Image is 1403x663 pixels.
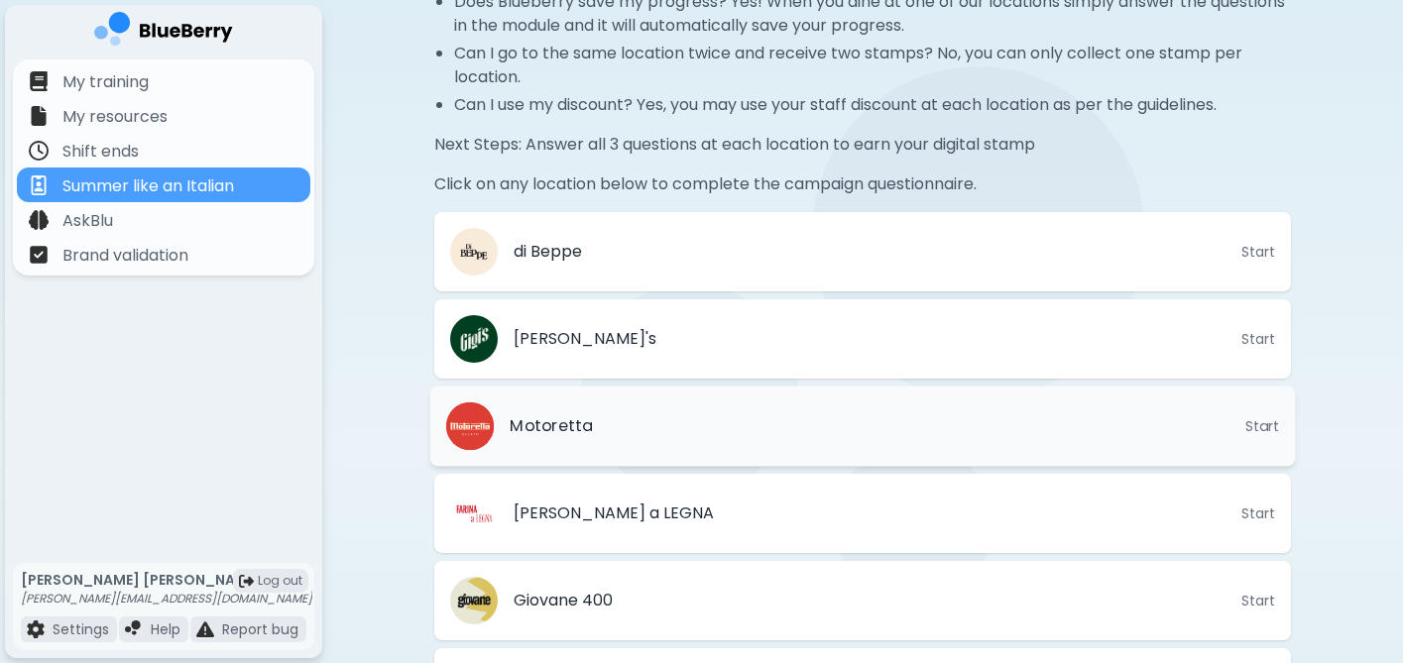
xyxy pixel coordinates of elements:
img: file icon [29,210,49,230]
p: [PERSON_NAME] [PERSON_NAME] [21,571,312,589]
img: file icon [29,71,49,91]
p: [PERSON_NAME][EMAIL_ADDRESS][DOMAIN_NAME] [21,591,312,607]
img: file icon [29,141,49,161]
img: file icon [29,175,49,195]
p: Brand validation [62,244,188,268]
img: company logo [94,12,233,53]
p: Report bug [222,620,298,638]
p: Settings [53,620,109,638]
img: company thumbnail [450,228,498,276]
p: My resources [62,105,168,129]
img: file icon [29,106,49,126]
p: AskBlu [62,209,113,233]
img: file icon [27,620,45,638]
p: Click on any location below to complete the campaign questionnaire. [434,172,1291,196]
span: Motoretta [510,414,592,438]
span: Giovane 400 [514,589,613,612]
span: Start [1241,592,1275,609]
img: file icon [196,620,214,638]
span: di Beppe [514,240,582,264]
span: Start [1241,504,1275,522]
span: [PERSON_NAME] a LEGNA [514,501,714,525]
p: My training [62,70,149,94]
p: Shift ends [62,140,139,164]
p: Next Steps: Answer all 3 questions at each location to earn your digital stamp [434,133,1291,157]
span: Start [1241,330,1275,348]
span: Start [1241,243,1275,261]
span: [PERSON_NAME]'s [514,327,656,351]
p: Help [151,620,180,638]
img: company thumbnail [450,577,498,624]
li: Can I use my discount? Yes, you may use your staff discount at each location as per the guidelines. [454,93,1291,117]
img: file icon [29,245,49,265]
img: company thumbnail [450,315,498,363]
img: logout [239,574,254,589]
img: company thumbnail [446,402,494,450]
img: file icon [125,620,143,638]
span: Start [1245,417,1279,435]
li: Can I go to the same location twice and receive two stamps? No, you can only collect one stamp pe... [454,42,1291,89]
p: Summer like an Italian [62,174,234,198]
img: company thumbnail [450,490,498,537]
span: Log out [258,573,302,589]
